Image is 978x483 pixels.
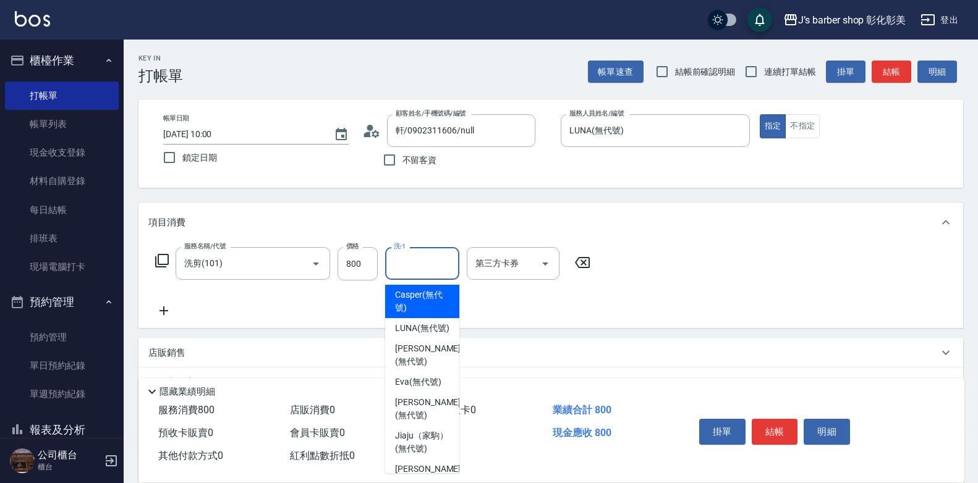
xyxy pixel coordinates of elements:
button: 不指定 [785,114,820,138]
h5: 公司櫃台 [38,449,101,461]
button: 掛單 [826,61,865,83]
input: YYYY/MM/DD hh:mm [163,124,321,145]
div: 預收卡販賣 [138,367,963,397]
span: Casper (無代號) [395,288,449,314]
span: Eva (無代號) [395,376,441,388]
span: 結帳前確認明細 [675,65,736,78]
button: save [747,7,772,32]
span: Jiaju（家駒） (無代號) [395,429,449,455]
div: J’s barber shop 彰化彰美 [798,12,906,28]
label: 洗-1 [394,241,406,251]
span: [PERSON_NAME] (無代號) [395,342,461,368]
p: 預收卡販賣 [148,376,195,389]
label: 顧客姓名/手機號碼/編號 [396,109,466,118]
a: 單日預約紀錄 [5,351,119,380]
span: 其他付款方式 0 [158,450,223,461]
a: 帳單列表 [5,110,119,138]
span: [PERSON_NAME] (無代號) [395,396,461,422]
a: 排班表 [5,224,119,253]
label: 帳單日期 [163,114,189,123]
button: 結帳 [752,419,798,445]
button: Open [535,254,555,274]
button: 預約管理 [5,286,119,318]
p: 櫃台 [38,461,101,472]
button: 結帳 [872,61,911,83]
button: 帳單速查 [588,61,644,83]
span: 連續打單結帳 [764,65,816,78]
button: 明細 [804,419,850,445]
a: 單週預約紀錄 [5,380,119,408]
a: 每日結帳 [5,196,119,224]
span: 服務消費 800 [158,404,215,416]
img: Person [10,448,35,473]
button: 登出 [916,9,963,31]
img: Logo [15,11,50,27]
a: 現場電腦打卡 [5,253,119,281]
p: 隱藏業績明細 [159,385,215,398]
a: 材料自購登錄 [5,167,119,195]
h3: 打帳單 [138,67,183,85]
button: 指定 [760,114,786,138]
button: 報表及分析 [5,414,119,446]
span: 現金應收 800 [553,427,611,439]
div: 項目消費 [138,203,963,242]
span: 鎖定日期 [182,151,217,164]
p: 店販銷售 [148,346,185,359]
label: 價格 [346,241,359,251]
span: 店販消費 0 [290,404,335,416]
button: Choose date, selected date is 2025-08-18 [326,120,356,149]
button: 明細 [917,61,957,83]
span: 預收卡販賣 0 [158,427,213,439]
span: 紅利點數折抵 0 [290,450,355,461]
button: 櫃檯作業 [5,44,119,77]
button: 掛單 [699,419,746,445]
p: 項目消費 [148,216,185,229]
label: 服務人員姓名/編號 [569,109,624,118]
a: 打帳單 [5,82,119,110]
a: 現金收支登錄 [5,138,119,167]
span: LUNA (無代號) [395,322,449,335]
button: J’s barber shop 彰化彰美 [778,7,911,33]
span: 不留客資 [402,154,437,167]
span: 會員卡販賣 0 [290,427,345,439]
label: 服務名稱/代號 [184,241,226,251]
a: 預約管理 [5,323,119,351]
span: 業績合計 800 [553,404,611,416]
button: Open [306,254,326,274]
div: 店販銷售 [138,338,963,367]
h2: Key In [138,54,183,62]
